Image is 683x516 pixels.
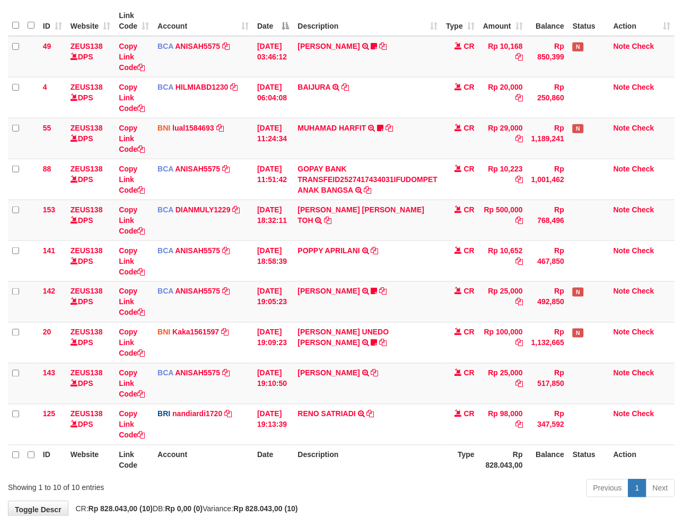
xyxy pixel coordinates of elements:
[43,83,47,91] span: 4
[632,42,654,50] a: Check
[66,322,115,363] td: DPS
[527,445,568,475] th: Balance
[157,410,170,418] span: BRI
[632,165,654,173] a: Check
[573,329,583,338] span: Has Note
[371,246,379,255] a: Copy POPPY APRILANI to clipboard
[253,322,293,363] td: [DATE] 19:09:23
[527,36,568,78] td: Rp 850,399
[298,42,360,50] a: [PERSON_NAME]
[479,36,527,78] td: Rp 10,168
[527,6,568,36] th: Balance
[298,124,366,132] a: MUHAMAD HARFIT
[165,505,203,513] strong: Rp 0,00 (0)
[298,165,438,194] a: GOPAY BANK TRANSFEID2527417434031IFUDOMPET ANAK BANGSA
[614,42,630,50] a: Note
[464,42,475,50] span: CR
[298,287,360,296] a: [PERSON_NAME]
[479,200,527,240] td: Rp 500,000
[43,124,51,132] span: 55
[380,287,387,296] a: Copy NELLY PAHWANI to clipboard
[527,200,568,240] td: Rp 768,496
[632,328,654,337] a: Check
[43,205,55,214] span: 153
[119,42,145,72] a: Copy Link Code
[66,445,115,475] th: Website
[119,83,145,113] a: Copy Link Code
[253,404,293,445] td: [DATE] 19:13:39
[479,363,527,404] td: Rp 25,000
[573,42,583,51] span: Has Note
[233,205,240,214] a: Copy DIANMULY1229 to clipboard
[119,410,145,440] a: Copy Link Code
[479,404,527,445] td: Rp 98,000
[325,216,332,225] a: Copy CARINA OCTAVIA TOH to clipboard
[298,410,356,418] a: RENO SATRIADI
[253,77,293,118] td: [DATE] 06:04:08
[341,83,349,91] a: Copy BAIJURA to clipboard
[464,205,475,214] span: CR
[464,83,475,91] span: CR
[119,246,145,276] a: Copy Link Code
[614,369,630,377] a: Note
[43,410,55,418] span: 125
[515,380,523,388] a: Copy Rp 25,000 to clipboard
[253,281,293,322] td: [DATE] 19:05:23
[71,369,103,377] a: ZEUS138
[89,505,153,513] strong: Rp 828.043,00 (10)
[632,287,654,296] a: Check
[39,445,66,475] th: ID
[66,77,115,118] td: DPS
[224,410,232,418] a: Copy nandiardi1720 to clipboard
[43,246,55,255] span: 141
[43,369,55,377] span: 143
[364,186,372,194] a: Copy GOPAY BANK TRANSFEID2527417434031IFUDOMPET ANAK BANGSA to clipboard
[380,42,387,50] a: Copy INA PAUJANAH to clipboard
[119,369,145,399] a: Copy Link Code
[464,165,475,173] span: CR
[157,205,173,214] span: BCA
[157,328,170,337] span: BNI
[222,42,230,50] a: Copy ANISAH5575 to clipboard
[573,288,583,297] span: Has Note
[515,298,523,306] a: Copy Rp 25,000 to clipboard
[527,240,568,281] td: Rp 467,850
[527,363,568,404] td: Rp 517,850
[294,445,442,475] th: Description
[222,165,230,173] a: Copy ANISAH5575 to clipboard
[71,505,298,513] span: CR: DB: Variance:
[253,200,293,240] td: [DATE] 18:32:11
[71,205,103,214] a: ZEUS138
[632,83,654,91] a: Check
[515,257,523,265] a: Copy Rp 10,652 to clipboard
[66,404,115,445] td: DPS
[298,205,425,225] a: [PERSON_NAME] [PERSON_NAME] TOH
[221,328,229,337] a: Copy Kaka1561597 to clipboard
[253,118,293,159] td: [DATE] 11:24:34
[153,445,253,475] th: Account
[614,205,630,214] a: Note
[568,6,609,36] th: Status
[253,363,293,404] td: [DATE] 19:10:50
[515,339,523,347] a: Copy Rp 100,000 to clipboard
[172,124,214,132] a: lual1584693
[464,410,475,418] span: CR
[222,287,230,296] a: Copy ANISAH5575 to clipboard
[614,410,630,418] a: Note
[479,6,527,36] th: Amount: activate to sort column ascending
[115,445,153,475] th: Link Code
[614,124,630,132] a: Note
[66,36,115,78] td: DPS
[568,445,609,475] th: Status
[479,322,527,363] td: Rp 100,000
[119,205,145,235] a: Copy Link Code
[157,124,170,132] span: BNI
[66,240,115,281] td: DPS
[573,124,583,133] span: Has Note
[479,445,527,475] th: Rp 828.043,00
[71,42,103,50] a: ZEUS138
[8,478,277,493] div: Showing 1 to 10 of 10 entries
[43,287,55,296] span: 142
[442,445,479,475] th: Type
[294,6,442,36] th: Description: activate to sort column ascending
